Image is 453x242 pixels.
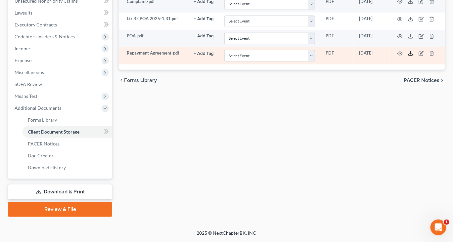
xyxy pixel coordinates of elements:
[194,34,214,38] button: + Add Tag
[9,19,112,31] a: Executory Contracts
[23,114,112,126] a: Forms Library
[404,78,440,83] span: PACER Notices
[119,78,157,83] button: chevron_left Forms Library
[15,105,61,111] span: Additional Documents
[9,78,112,90] a: SOFA Review
[430,220,446,235] iframe: Intercom live chat
[440,78,445,83] i: chevron_right
[320,30,354,47] td: PDF
[28,141,60,146] span: PACER Notices
[194,16,214,22] a: + Add Tag
[8,202,112,217] a: Review & File
[15,69,44,75] span: Miscellaneous
[28,153,54,158] span: Doc Creator
[354,13,389,30] td: [DATE]
[119,30,189,47] td: POA-pdf
[320,13,354,30] td: PDF
[15,81,42,87] span: SOFA Review
[15,34,75,39] span: Codebtors Insiders & Notices
[15,10,32,16] span: Lawsuits
[15,22,57,27] span: Executory Contracts
[404,78,445,83] button: PACER Notices chevron_right
[38,230,415,242] div: 2025 © NextChapterBK, INC
[119,47,189,64] td: Repayment Agreement-pdf
[23,150,112,162] a: Doc Creator
[119,78,124,83] i: chevron_left
[194,52,214,56] button: + Add Tag
[28,165,66,170] span: Download History
[354,47,389,64] td: [DATE]
[15,46,30,51] span: Income
[124,78,157,83] span: Forms Library
[444,220,449,225] span: 1
[194,50,214,56] a: + Add Tag
[28,129,79,135] span: Client Document Storage
[9,7,112,19] a: Lawsuits
[15,58,33,63] span: Expenses
[23,126,112,138] a: Client Document Storage
[354,30,389,47] td: [DATE]
[119,13,189,30] td: Ltr RE POA 2025-1.31.pdf
[194,17,214,21] button: + Add Tag
[23,162,112,174] a: Download History
[8,184,112,200] a: Download & Print
[28,117,57,123] span: Forms Library
[23,138,112,150] a: PACER Notices
[15,93,37,99] span: Means Test
[194,33,214,39] a: + Add Tag
[320,47,354,64] td: PDF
